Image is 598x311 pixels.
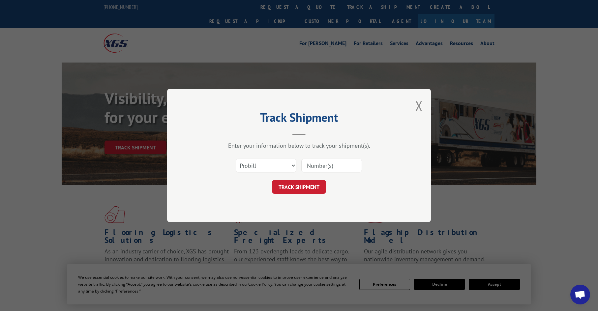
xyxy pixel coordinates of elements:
button: Close modal [415,97,423,115]
h2: Track Shipment [200,113,398,125]
div: Open chat [570,285,590,304]
input: Number(s) [301,159,362,172]
div: Enter your information below to track your shipment(s). [200,142,398,149]
button: TRACK SHIPMENT [272,180,326,194]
